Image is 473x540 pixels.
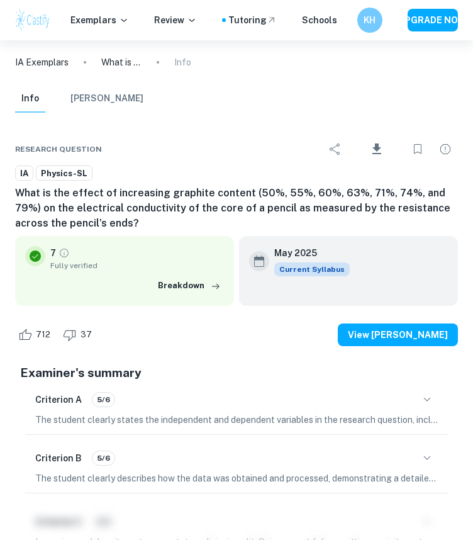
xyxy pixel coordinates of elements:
[433,137,458,162] div: Report issue
[92,453,114,464] span: 5/6
[35,451,82,465] h6: Criterion B
[16,167,33,180] span: IA
[58,247,70,259] a: Grade fully verified
[20,364,453,382] h5: Examiner's summary
[15,8,50,33] img: Clastify logo
[50,260,224,271] span: Fully verified
[154,13,197,27] p: Review
[15,325,57,345] div: Like
[15,143,102,155] span: Research question
[362,13,377,27] h6: KH
[228,13,277,27] a: Tutoring
[174,55,191,69] p: Info
[60,325,99,345] div: Dislike
[274,262,350,276] span: Current Syllabus
[155,276,224,295] button: Breakdown
[70,85,143,113] button: [PERSON_NAME]
[15,55,69,69] a: IA Exemplars
[350,133,403,166] div: Download
[357,8,382,33] button: KH
[29,329,57,341] span: 712
[274,246,340,260] h6: May 2025
[74,329,99,341] span: 37
[15,186,458,231] h6: What is the effect of increasing graphite content (50%, 55%, 60%, 63%, 71%, 74%, and 79%) on the ...
[302,13,337,27] a: Schools
[36,167,92,180] span: Physics-SL
[101,55,142,69] p: What is the effect of increasing graphite content (50%, 55%, 60%, 63%, 71%, 74%, and 79%) on the ...
[50,246,56,260] p: 7
[408,9,458,31] button: UPGRADE NOW
[35,393,82,407] h6: Criterion A
[35,413,438,427] p: The student clearly states the independent and dependent variables in the research question, incl...
[405,137,430,162] div: Bookmark
[36,166,92,181] a: Physics-SL
[35,471,438,485] p: The student clearly describes how the data was obtained and processed, demonstrating a detailed a...
[15,166,33,181] a: IA
[323,137,348,162] div: Share
[15,85,45,113] button: Info
[92,394,114,405] span: 5/6
[274,262,350,276] div: This exemplar is based on the current syllabus. Feel free to refer to it for inspiration/ideas wh...
[338,323,458,346] button: View [PERSON_NAME]
[70,13,129,27] p: Exemplars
